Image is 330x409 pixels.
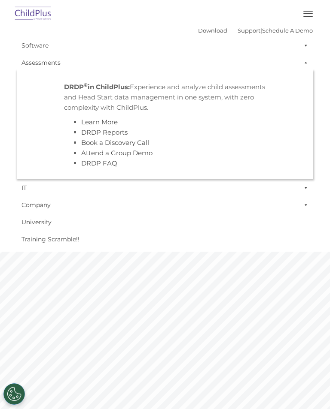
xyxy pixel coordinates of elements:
iframe: Chat Widget [287,368,330,409]
a: Software [17,37,313,54]
a: Attend a Group Demo [81,149,153,157]
strong: DRDP in ChildPlus: [64,83,130,91]
sup: © [84,82,88,88]
p: Experience and analyze child assessments and Head Start data management in one system, with zero ... [64,82,266,113]
a: Learn More [81,118,118,126]
a: Download [198,27,227,34]
a: Schedule A Demo [262,27,313,34]
a: Assessments [17,54,313,71]
a: University [17,214,313,231]
a: Support [238,27,260,34]
button: Cookies Settings [3,383,25,405]
a: IT [17,179,313,196]
a: Training Scramble!! [17,231,313,248]
img: ChildPlus by Procare Solutions [13,4,53,24]
a: Company [17,196,313,214]
a: Book a Discovery Call [81,138,149,147]
a: DRDP FAQ [81,159,117,167]
font: | [198,27,313,34]
a: DRDP Reports [81,128,128,136]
